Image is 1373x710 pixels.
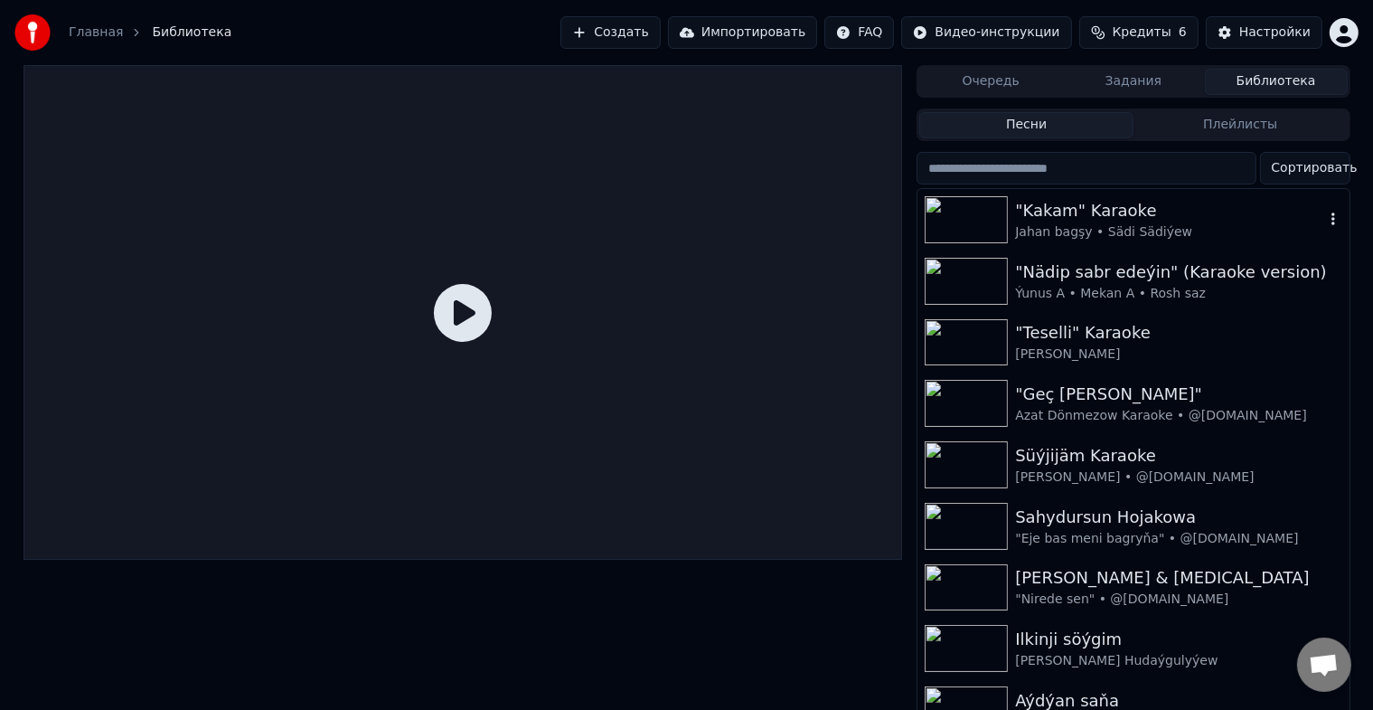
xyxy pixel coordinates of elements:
button: Видео-инструкции [901,16,1071,49]
div: [PERSON_NAME] Hudaýgulyýew [1015,652,1341,670]
div: Süýjijäm Karaoke [1015,443,1341,469]
div: [PERSON_NAME] [1015,346,1341,364]
button: Песни [919,112,1133,138]
span: Библиотека [152,24,231,42]
button: Очередь [919,69,1062,95]
a: Главная [69,24,123,42]
div: Sahydursun Hojakowa [1015,505,1341,530]
div: "Geç [PERSON_NAME]" [1015,382,1341,407]
button: Плейлисты [1133,112,1348,138]
div: Ilkinji söýgim [1015,627,1341,652]
div: [PERSON_NAME] • @[DOMAIN_NAME] [1015,469,1341,487]
div: Azat Dönmezow Karaoke • @[DOMAIN_NAME] [1015,407,1341,425]
span: 6 [1179,24,1187,42]
div: "Nirede sen" • @[DOMAIN_NAME] [1015,591,1341,609]
nav: breadcrumb [69,24,231,42]
img: youka [14,14,51,51]
div: Ýunus A • Mekan A • Rosh saz [1015,285,1341,303]
div: Jahan bagşy • Sädi Sädiýew [1015,223,1323,241]
div: Открытый чат [1297,638,1351,692]
button: Импортировать [668,16,818,49]
div: "Eje bas meni bagryňa" • @[DOMAIN_NAME] [1015,530,1341,548]
div: Настройки [1239,24,1311,42]
div: "Kakam" Karaoke [1015,198,1323,223]
div: "Teselli" Karaoke [1015,320,1341,346]
button: Библиотека [1205,69,1348,95]
button: FAQ [824,16,894,49]
div: "Nädip sabr edeýin" (Karaoke version) [1015,260,1341,285]
button: Создать [560,16,660,49]
span: Кредиты [1113,24,1171,42]
button: Кредиты6 [1079,16,1199,49]
button: Задания [1062,69,1205,95]
span: Сортировать [1272,159,1358,177]
div: [PERSON_NAME] & [MEDICAL_DATA] [1015,565,1341,591]
button: Настройки [1206,16,1322,49]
